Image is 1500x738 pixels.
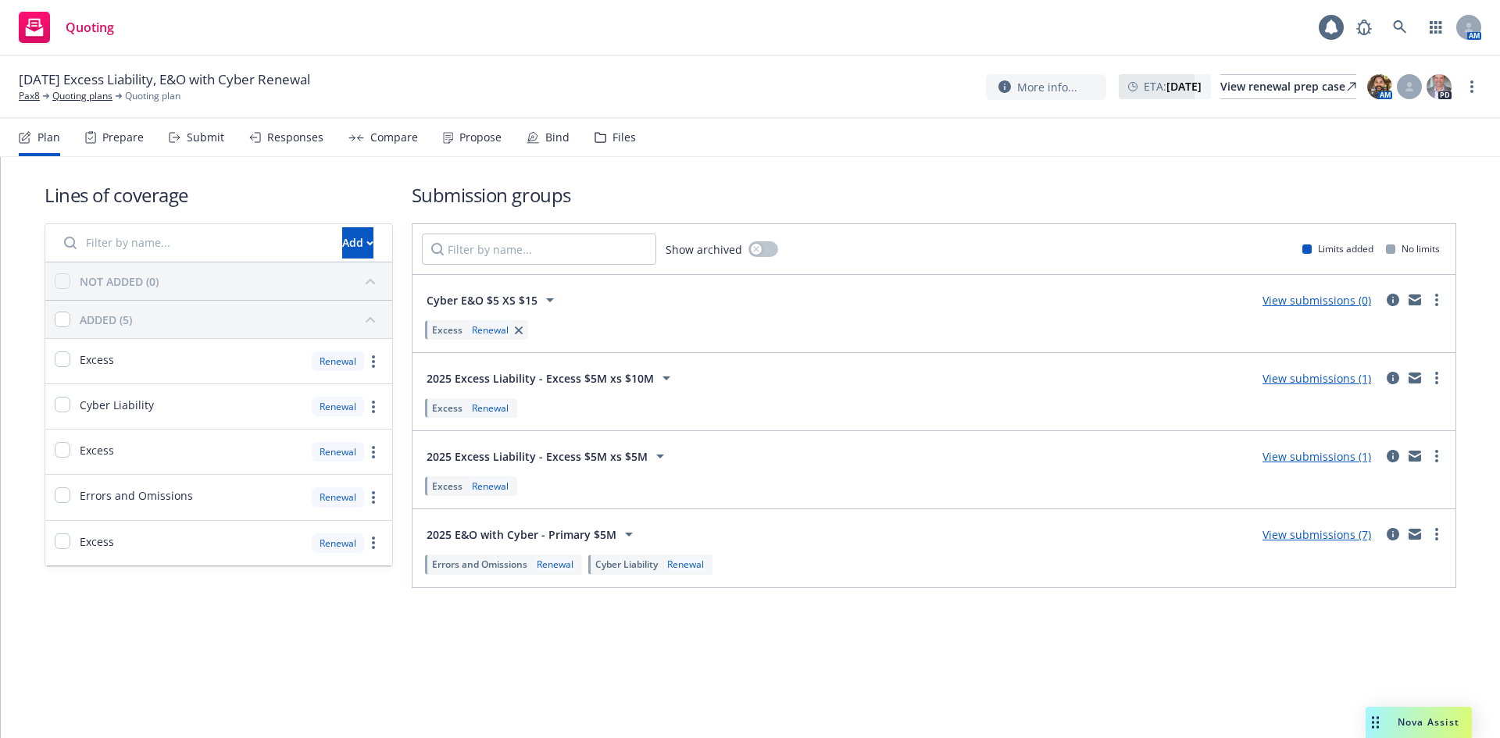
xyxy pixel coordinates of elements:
[612,131,636,144] div: Files
[1367,74,1392,99] img: photo
[187,131,224,144] div: Submit
[80,397,154,413] span: Cyber Liability
[534,558,577,571] div: Renewal
[1220,74,1356,99] a: View renewal prep case
[1405,447,1424,465] a: mail
[1427,447,1446,465] a: more
[1262,449,1371,464] a: View submissions (1)
[1405,291,1424,309] a: mail
[1427,291,1446,309] a: more
[664,558,707,571] div: Renewal
[364,398,383,416] a: more
[1262,293,1371,308] a: View submissions (0)
[102,131,144,144] div: Prepare
[80,533,114,550] span: Excess
[432,558,527,571] span: Errors and Omissions
[267,131,323,144] div: Responses
[1427,525,1446,544] a: more
[1384,369,1402,387] a: circleInformation
[312,533,364,553] div: Renewal
[312,397,364,416] div: Renewal
[1405,525,1424,544] a: mail
[125,89,180,103] span: Quoting plan
[469,401,512,415] div: Renewal
[1427,74,1452,99] img: photo
[1427,369,1446,387] a: more
[412,182,1456,208] h1: Submission groups
[80,269,383,294] button: NOT ADDED (0)
[342,227,373,258] button: Add
[1384,525,1402,544] a: circleInformation
[364,533,383,552] a: more
[45,182,393,208] h1: Lines of coverage
[422,362,680,394] button: 2025 Excess Liability - Excess $5M xs $10M
[1384,447,1402,465] a: circleInformation
[364,443,383,462] a: more
[1462,77,1481,96] a: more
[1386,242,1440,255] div: No limits
[427,526,616,543] span: 2025 E&O with Cyber - Primary $5M
[312,351,364,371] div: Renewal
[55,227,333,258] input: Filter by name...
[1420,12,1452,43] a: Switch app
[422,284,564,316] button: Cyber E&O $5 XS $15
[342,228,373,258] div: Add
[1348,12,1380,43] a: Report a Bug
[364,488,383,507] a: more
[80,307,383,332] button: ADDED (5)
[1405,369,1424,387] a: mail
[19,70,310,89] span: [DATE] Excess Liability, E&O with Cyber Renewal
[1262,371,1371,386] a: View submissions (1)
[427,370,654,387] span: 2025 Excess Liability - Excess $5M xs $10M
[422,440,674,472] button: 2025 Excess Liability - Excess $5M xs $5M
[1166,79,1202,94] strong: [DATE]
[364,352,383,371] a: more
[1398,715,1459,729] span: Nova Assist
[986,74,1106,100] button: More info...
[1366,707,1385,738] div: Drag to move
[52,89,112,103] a: Quoting plans
[312,442,364,462] div: Renewal
[19,89,40,103] a: Pax8
[1017,79,1077,95] span: More info...
[1144,78,1202,94] span: ETA :
[432,401,462,415] span: Excess
[80,273,159,290] div: NOT ADDED (0)
[312,487,364,507] div: Renewal
[432,323,462,337] span: Excess
[370,131,418,144] div: Compare
[80,442,114,458] span: Excess
[422,234,656,265] input: Filter by name...
[80,351,114,368] span: Excess
[80,312,132,328] div: ADDED (5)
[1262,527,1371,542] a: View submissions (7)
[1384,291,1402,309] a: circleInformation
[666,241,742,258] span: Show archived
[427,448,648,465] span: 2025 Excess Liability - Excess $5M xs $5M
[12,5,120,49] a: Quoting
[427,292,537,308] span: Cyber E&O $5 XS $15
[469,323,512,337] div: Renewal
[459,131,502,144] div: Propose
[37,131,60,144] div: Plan
[66,21,114,34] span: Quoting
[422,519,643,550] button: 2025 E&O with Cyber - Primary $5M
[545,131,570,144] div: Bind
[595,558,658,571] span: Cyber Liability
[469,480,512,493] div: Renewal
[1384,12,1416,43] a: Search
[1302,242,1373,255] div: Limits added
[80,487,193,504] span: Errors and Omissions
[1366,707,1472,738] button: Nova Assist
[1220,75,1356,98] div: View renewal prep case
[432,480,462,493] span: Excess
